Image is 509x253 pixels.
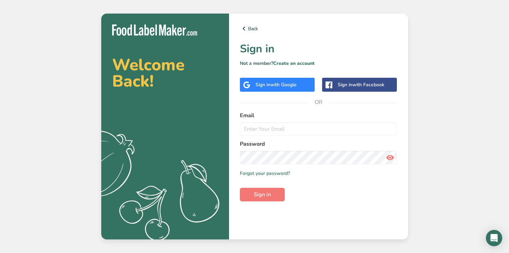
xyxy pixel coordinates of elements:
label: Password [240,140,397,148]
a: Forgot your password? [240,170,290,177]
p: Not a member? [240,60,397,67]
div: Sign in [256,81,297,88]
input: Enter Your Email [240,122,397,136]
span: with Facebook [352,82,384,88]
span: Sign in [254,191,271,199]
span: OR [308,92,329,112]
label: Email [240,111,397,120]
img: Food Label Maker [112,24,197,36]
a: Create an account [273,60,315,67]
div: Open Intercom Messenger [486,230,502,246]
button: Sign in [240,188,285,201]
div: Sign in [338,81,384,88]
a: Back [240,24,397,33]
h2: Welcome Back! [112,57,218,89]
span: with Google [270,82,297,88]
h1: Sign in [240,41,397,57]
